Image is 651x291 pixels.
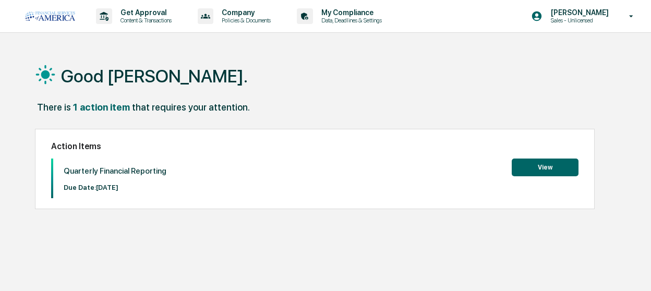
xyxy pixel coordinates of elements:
[512,162,578,172] a: View
[64,184,166,191] p: Due Date: [DATE]
[37,102,71,113] div: There is
[542,8,614,17] p: [PERSON_NAME]
[313,17,387,24] p: Data, Deadlines & Settings
[112,17,177,24] p: Content & Transactions
[313,8,387,17] p: My Compliance
[64,166,166,176] p: Quarterly Financial Reporting
[213,8,276,17] p: Company
[25,11,75,21] img: logo
[132,102,250,113] div: that requires your attention.
[73,102,130,113] div: 1 action item
[51,141,578,151] h2: Action Items
[112,8,177,17] p: Get Approval
[213,17,276,24] p: Policies & Documents
[512,159,578,176] button: View
[542,17,614,24] p: Sales - Unlicensed
[61,66,248,87] h1: Good [PERSON_NAME].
